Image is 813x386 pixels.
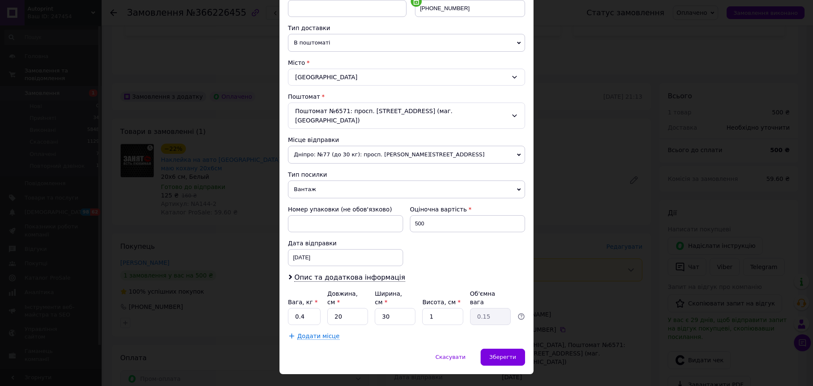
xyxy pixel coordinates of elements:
div: Оціночна вартість [410,205,525,214]
span: Дніпро: №77 (до 30 кг): просп. [PERSON_NAME][STREET_ADDRESS] [288,146,525,164]
div: Об'ємна вага [470,289,511,306]
span: Додати місце [297,333,340,340]
div: Поштомат №6571: просп. [STREET_ADDRESS] (маг. [GEOGRAPHIC_DATA]) [288,103,525,129]
span: Зберегти [489,354,516,360]
div: Номер упаковки (не обов'язково) [288,205,403,214]
label: Висота, см [422,299,460,305]
div: Поштомат [288,92,525,101]
span: Тип посилки [288,171,327,178]
span: Тип доставки [288,25,330,31]
span: Вантаж [288,181,525,198]
label: Довжина, см [327,290,358,305]
div: [GEOGRAPHIC_DATA] [288,69,525,86]
div: Дата відправки [288,239,403,247]
span: В поштоматі [288,34,525,52]
div: Місто [288,58,525,67]
span: Опис та додаткова інформація [294,273,405,282]
label: Ширина, см [375,290,402,305]
label: Вага, кг [288,299,318,305]
span: Місце відправки [288,136,339,143]
span: Скасувати [435,354,465,360]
